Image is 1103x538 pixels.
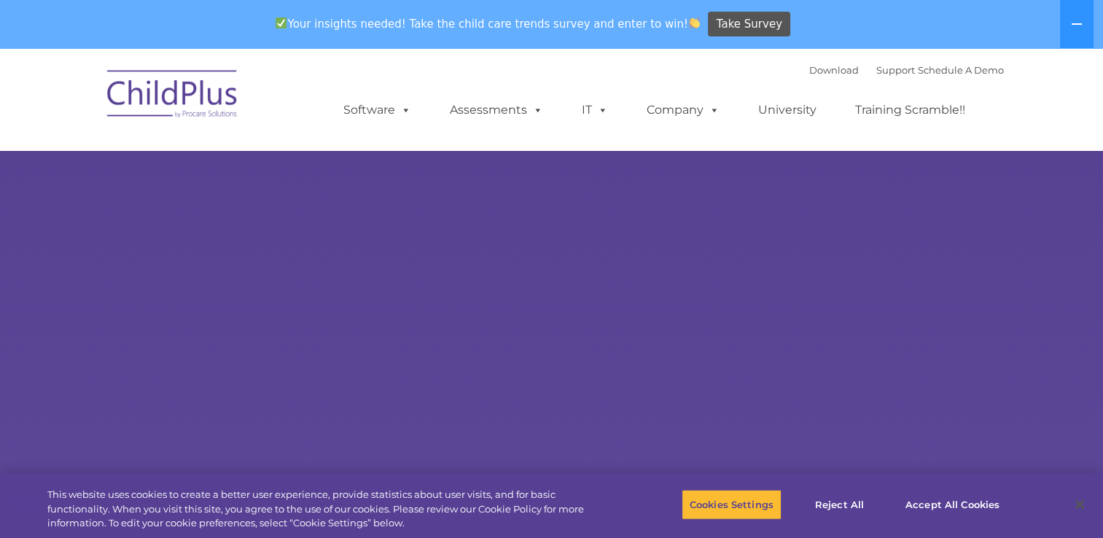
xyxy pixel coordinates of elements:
img: ✅ [276,17,287,28]
span: Your insights needed! Take the child care trends survey and enter to win! [270,9,706,38]
div: This website uses cookies to create a better user experience, provide statistics about user visit... [47,488,607,531]
img: ChildPlus by Procare Solutions [100,60,246,133]
a: Support [876,64,915,76]
button: Reject All [794,489,885,520]
a: Download [809,64,859,76]
a: Take Survey [708,12,790,37]
span: Last name [203,96,247,107]
a: IT [567,95,623,125]
button: Close [1064,488,1096,521]
span: Phone number [203,156,265,167]
a: Schedule A Demo [918,64,1004,76]
img: 👏 [689,17,700,28]
span: Take Survey [717,12,782,37]
a: Company [632,95,734,125]
a: University [744,95,831,125]
a: Training Scramble!! [841,95,980,125]
button: Cookies Settings [682,489,782,520]
font: | [809,64,1004,76]
a: Assessments [435,95,558,125]
a: Software [329,95,426,125]
button: Accept All Cookies [897,489,1007,520]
